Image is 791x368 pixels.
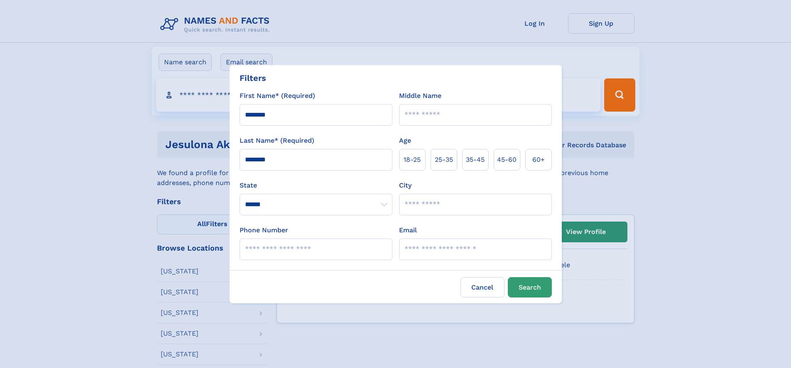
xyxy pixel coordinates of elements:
[508,277,552,297] button: Search
[240,180,392,190] label: State
[240,72,266,84] div: Filters
[404,155,421,165] span: 18‑25
[532,155,545,165] span: 60+
[399,180,411,190] label: City
[240,225,288,235] label: Phone Number
[466,155,485,165] span: 35‑45
[497,155,517,165] span: 45‑60
[399,225,417,235] label: Email
[399,136,411,146] label: Age
[460,277,504,297] label: Cancel
[240,136,314,146] label: Last Name* (Required)
[240,91,315,101] label: First Name* (Required)
[435,155,453,165] span: 25‑35
[399,91,441,101] label: Middle Name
